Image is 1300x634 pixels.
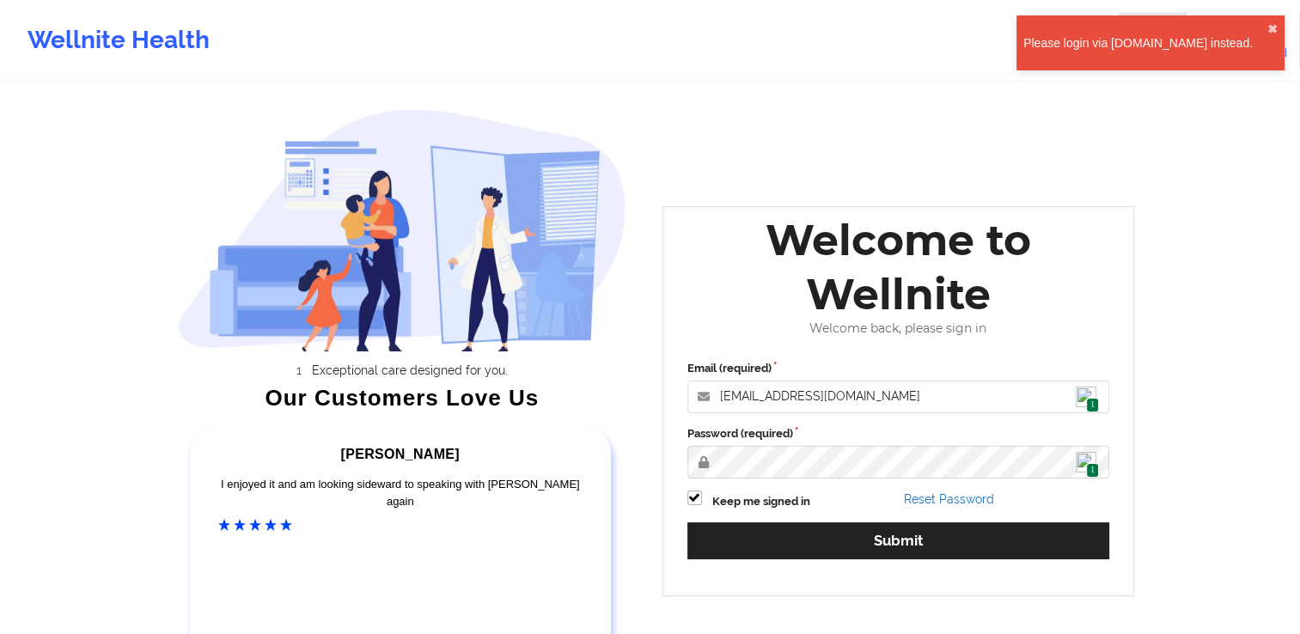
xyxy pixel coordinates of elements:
[193,363,626,377] li: Exceptional care designed for you.
[1086,463,1099,478] span: 1
[687,381,1110,413] input: Email address
[218,476,583,510] div: I enjoyed it and am looking sideward to speaking with [PERSON_NAME] again
[1267,22,1278,36] button: close
[1076,387,1096,407] img: npw-badge-icon.svg
[1023,34,1267,52] div: Please login via [DOMAIN_NAME] instead.
[675,321,1122,336] div: Welcome back, please sign in
[687,360,1110,377] label: Email (required)
[341,447,460,461] span: [PERSON_NAME]
[675,213,1122,321] div: Welcome to Wellnite
[1076,452,1096,472] img: npw-badge-icon.svg
[712,493,810,510] label: Keep me signed in
[178,108,626,351] img: wellnite-auth-hero_200.c722682e.png
[1086,398,1099,412] span: 1
[904,492,994,506] a: Reset Password
[178,389,626,406] div: Our Customers Love Us
[687,425,1110,442] label: Password (required)
[687,522,1110,559] button: Submit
